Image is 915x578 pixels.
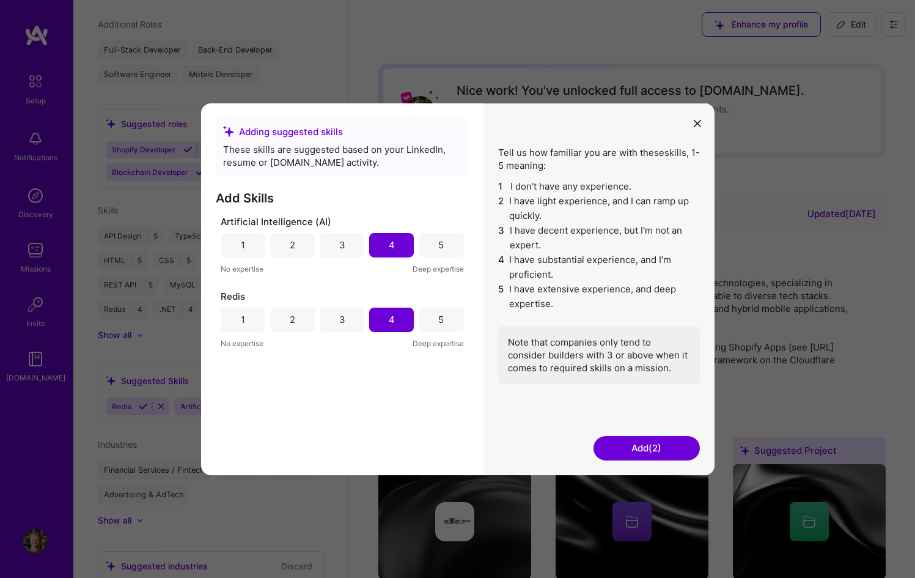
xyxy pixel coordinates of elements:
span: No expertise [221,336,263,349]
span: Artificial Intelligence (AI) [221,215,331,228]
div: 5 [438,239,444,251]
span: Redis [221,289,245,302]
li: I don't have any experience. [498,179,700,193]
span: No expertise [221,262,263,275]
div: Adding suggested skills [223,125,461,138]
div: These skills are suggested based on your LinkedIn, resume or [DOMAIN_NAME] activity. [223,143,461,168]
span: 5 [498,281,505,311]
div: 2 [290,313,295,326]
div: 4 [389,313,395,326]
div: 4 [389,239,395,251]
div: 3 [339,239,345,251]
i: icon Close [694,120,701,127]
div: 1 [241,313,245,326]
li: I have extensive experience, and deep expertise. [498,281,700,311]
div: Note that companies only tend to consider builders with 3 or above when it comes to required skil... [498,325,700,383]
span: 1 [498,179,505,193]
div: 2 [290,239,295,251]
div: 5 [438,313,444,326]
h3: Add Skills [216,190,469,205]
li: I have decent experience, but I'm not an expert. [498,223,700,252]
div: Tell us how familiar you are with these skills , 1-5 meaning: [498,146,700,383]
span: 3 [498,223,505,252]
span: Deep expertise [413,262,464,275]
div: 1 [241,239,245,251]
i: icon SuggestedTeams [223,126,234,137]
li: I have light experience, and I can ramp up quickly. [498,193,700,223]
span: 4 [498,252,505,281]
div: 3 [339,313,345,326]
span: 2 [498,193,505,223]
div: modal [201,103,715,475]
button: Add(2) [593,436,700,461]
li: I have substantial experience, and I’m proficient. [498,252,700,281]
span: Deep expertise [413,336,464,349]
